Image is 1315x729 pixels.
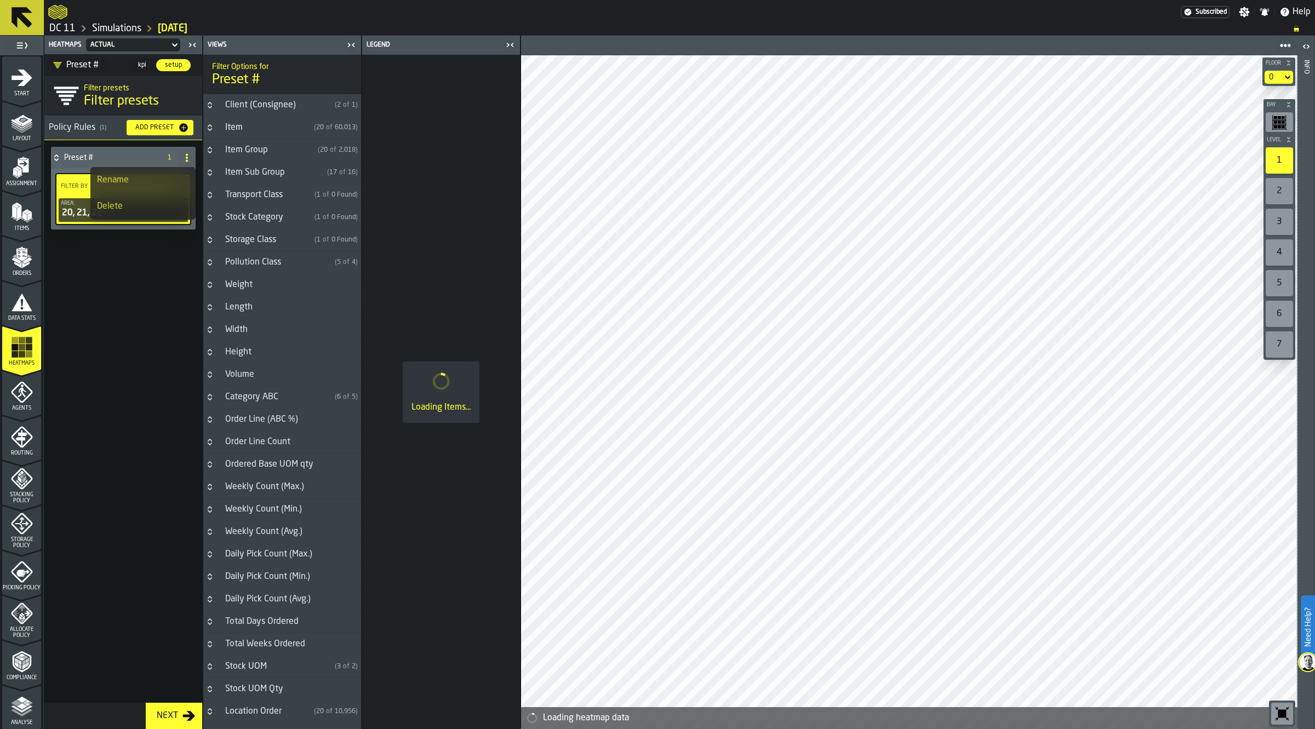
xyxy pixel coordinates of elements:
[320,147,328,153] span: 20
[203,617,216,626] button: Button-Total Days Ordered-closed
[317,192,321,198] span: 1
[203,146,216,154] button: Button-Item Group-closed
[1299,38,1314,58] label: button-toggle-Open
[219,368,261,381] div: Volume
[1297,36,1314,729] header: Info
[343,259,350,266] span: of
[2,101,41,145] li: menu Layout
[1181,6,1230,18] a: link-to-/wh/i/2e91095d-d0fa-471d-87cf-b9f7f81665fc/settings/billing
[219,211,310,224] div: Stock Category
[203,123,216,132] button: Button-Item-closed
[2,595,41,639] li: menu Allocate Policy
[84,82,198,93] h2: Sub Title
[203,393,216,401] button: Button-Category ABC-closed
[2,271,41,277] span: Orders
[219,435,297,449] div: Order Line Count
[203,685,216,693] button: Button-Stock UOM Qty-closed
[185,38,200,51] label: button-toggle-Close me
[1269,701,1295,727] div: button-toolbar-undefined
[2,405,41,411] span: Agents
[2,326,41,370] li: menu Heatmaps
[203,191,216,199] button: Button-Transport Class-closed
[219,233,310,246] div: Storage Class
[203,101,216,110] button: Button-Client (Consignee)-closed
[502,38,518,51] label: button-toggle-Close me
[314,708,316,715] span: (
[203,505,216,514] button: Button-Weekly Count (Min.)-closed
[203,656,361,678] h3: title-section-Stock UOM
[219,615,305,628] div: Total Days Ordered
[315,214,317,221] span: (
[356,237,358,243] span: )
[2,315,41,322] span: Data Stats
[212,71,352,89] span: Preset #
[1263,268,1295,299] div: button-toolbar-undefined
[92,22,141,35] a: link-to-/wh/i/2e91095d-d0fa-471d-87cf-b9f7f81665fc
[97,200,189,213] div: Delete
[203,572,216,581] button: Button-Daily Pick Count (Min.)-closed
[59,181,168,192] label: Filter By
[326,124,333,131] span: of
[1263,110,1295,134] div: button-toolbar-undefined
[158,22,187,35] a: link-to-/wh/i/2e91095d-d0fa-471d-87cf-b9f7f81665fc/simulations/bd8d68f1-d171-4bb4-ab3e-f7756a2a3362
[1266,147,1293,174] div: 1
[335,394,337,400] span: (
[335,124,356,131] span: 60,013
[352,663,356,670] span: 2
[203,251,361,274] h3: title-section-Pollution Class
[330,147,336,153] span: of
[335,663,337,670] span: (
[156,59,191,71] div: thumb
[316,708,324,715] span: 20
[203,415,216,424] button: Button-Order Line (ABC %)-closed
[133,60,151,70] span: kpi
[203,438,216,446] button: Button-Order Line Count-closed
[203,454,361,476] h3: title-section-Ordered Base UOM qty
[1275,5,1315,19] label: button-toggle-Help
[219,143,313,157] div: Item Group
[203,258,216,267] button: Button-Pollution Class-closed
[1269,73,1278,82] div: DropdownMenuValue-default-floor
[2,371,41,415] li: menu Agents
[219,413,305,426] div: Order Line (ABC %)
[1266,270,1293,296] div: 5
[318,147,320,153] span: (
[219,638,312,651] div: Total Weeks Ordered
[335,102,337,108] span: (
[203,236,216,244] button: Button-Storage Class-closed
[59,198,188,222] div: PolicyFilterItem-Area
[1234,7,1254,18] label: button-toggle-Settings
[344,38,359,51] label: button-toggle-Close me
[1196,8,1227,16] span: Subscribed
[1273,705,1291,722] svg: Reset zoom and position
[61,200,186,206] div: Area:
[203,168,216,177] button: Button-Item Sub Group-closed
[1263,329,1295,360] div: button-toolbar-undefined
[352,102,356,108] span: 1
[1266,331,1293,358] div: 7
[1266,239,1293,266] div: 4
[203,229,361,251] h3: title-section-Storage Class
[219,121,310,134] div: Item
[2,56,41,100] li: menu Start
[90,41,165,49] div: DropdownMenuValue-fe9fc288-ebd7-4c6d-8a92-d27adb7018e5
[84,93,159,110] span: Filter presets
[364,41,502,49] div: Legend
[203,662,216,671] button: Button-Stock UOM-closed
[329,169,337,176] span: 17
[343,394,350,400] span: of
[203,588,361,611] h3: title-section-Daily Pick Count (Avg.)
[203,527,216,536] button: Button-Weekly Count (Avg.)-closed
[48,2,67,22] a: logo-header
[2,585,41,591] span: Picking Policy
[356,394,358,400] span: )
[362,36,520,55] header: Legend
[219,346,258,359] div: Height
[203,707,216,716] button: Button-Location Order-closed
[219,548,319,561] div: Daily Pick Count (Max.)
[219,99,330,112] div: Client (Consignee)
[356,708,358,715] span: )
[326,708,333,715] span: of
[219,166,323,179] div: Item Sub Group
[316,124,324,131] span: 20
